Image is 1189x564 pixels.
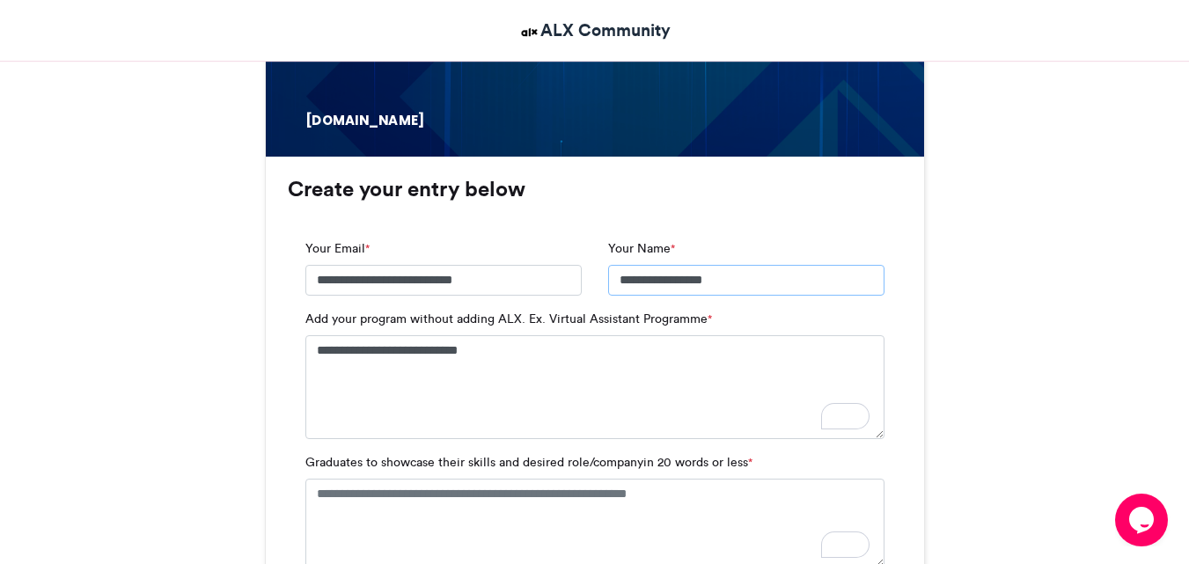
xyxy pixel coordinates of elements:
[518,18,671,43] a: ALX Community
[518,21,540,43] img: ALX Community
[305,310,712,328] label: Add your program without adding ALX. Ex. Virtual Assistant Programme
[288,179,902,200] h3: Create your entry below
[608,239,675,258] label: Your Name
[1115,494,1171,546] iframe: chat widget
[305,112,440,130] div: [DOMAIN_NAME]
[305,453,752,472] label: Graduates to showcase their skills and desired role/companyin 20 words or less
[305,335,884,439] textarea: To enrich screen reader interactions, please activate Accessibility in Grammarly extension settings
[305,239,370,258] label: Your Email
